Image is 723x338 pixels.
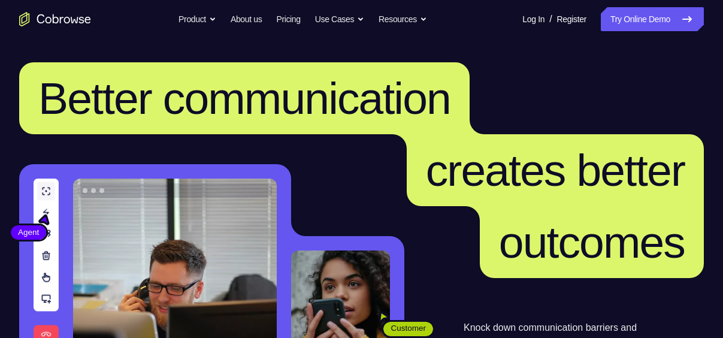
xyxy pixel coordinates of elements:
[231,7,262,31] a: About us
[499,217,685,267] span: outcomes
[379,7,427,31] button: Resources
[549,12,552,26] span: /
[38,73,450,123] span: Better communication
[179,7,216,31] button: Product
[426,145,685,195] span: creates better
[276,7,300,31] a: Pricing
[522,7,544,31] a: Log In
[601,7,704,31] a: Try Online Demo
[557,7,586,31] a: Register
[19,12,91,26] a: Go to the home page
[315,7,364,31] button: Use Cases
